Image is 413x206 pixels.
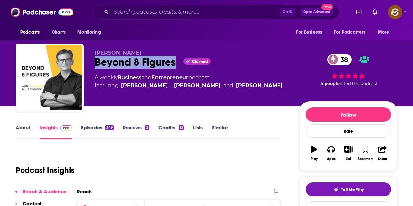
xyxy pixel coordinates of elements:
button: Bookmark [357,141,374,165]
button: Follow [306,107,391,122]
div: 2 [145,125,149,130]
img: Beyond 8 Figures [17,45,82,110]
input: Search podcasts, credits, & more... [111,7,280,17]
a: Similar [212,124,228,139]
a: InsightsPodchaser Pro [40,124,72,139]
img: Podchaser Pro [60,125,72,131]
button: Show profile menu [388,5,402,19]
div: Bookmark [358,157,373,161]
p: Reach & Audience [23,188,67,195]
a: Credits13 [158,124,184,139]
button: open menu [16,26,48,39]
span: Tell Me Why [341,187,364,192]
button: open menu [73,26,109,39]
h1: Podcast Insights [16,166,75,175]
img: User Profile [388,5,402,19]
span: featuring [95,82,283,89]
a: Business [118,74,141,81]
span: rated this podcast [340,81,377,86]
a: Reviews2 [123,124,149,139]
div: Apps [327,157,336,161]
span: For Business [296,28,322,37]
div: 13 [179,125,184,130]
span: Charts [52,28,66,37]
a: Lists [193,124,203,139]
a: Charts [47,26,70,39]
a: Entrepreneur [151,74,188,81]
button: List [340,141,357,165]
button: Open AdvancedNew [300,8,333,16]
button: tell me why sparkleTell Me Why [306,182,391,196]
span: Monitoring [77,28,101,37]
button: open menu [330,26,375,39]
div: 38 4 peoplerated this podcast [299,50,397,90]
a: Steve Olsher [174,82,221,89]
span: 4 people [320,81,340,86]
img: tell me why sparkle [333,187,339,192]
div: Search podcasts, credits, & more... [93,5,339,20]
span: Claimed [192,60,208,63]
button: Play [306,141,323,165]
span: New [321,4,333,10]
button: Apps [323,141,340,165]
div: Play [311,157,318,161]
span: [PERSON_NAME] [95,50,141,56]
a: 38 [327,54,352,65]
span: For Podcasters [334,28,365,37]
button: Reach & Audience [15,188,67,200]
a: Episodes349 [81,124,114,139]
span: , [170,82,171,89]
button: open menu [292,26,330,39]
div: A weekly podcast [95,74,283,89]
span: Open Advanced [303,10,330,14]
span: Logged in as hey85204 [388,5,402,19]
button: open menu [373,26,397,39]
button: Share [374,141,391,165]
a: Show notifications dropdown [370,7,380,18]
div: 349 [105,125,114,130]
div: Share [378,157,387,161]
span: and [141,74,151,81]
a: Mary Goulet [236,82,283,89]
span: Podcasts [20,28,40,37]
span: More [378,28,389,37]
a: A.J. Lawrence [121,82,168,89]
a: Show notifications dropdown [354,7,365,18]
span: and [223,82,233,89]
img: Podchaser - Follow, Share and Rate Podcasts [11,6,73,18]
a: About [16,124,30,139]
div: Rate [306,124,391,138]
div: List [346,157,351,161]
h2: Reach [77,188,92,195]
span: 38 [334,54,352,65]
span: Ctrl K [280,8,295,16]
